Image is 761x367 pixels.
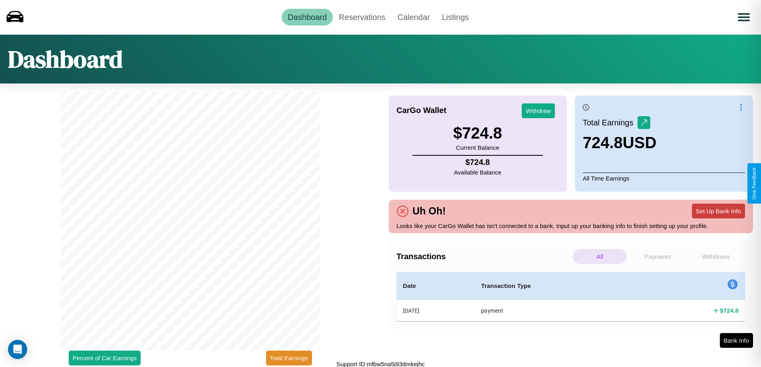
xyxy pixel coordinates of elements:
h4: Transaction Type [481,281,634,291]
button: Bank Info [720,333,753,348]
button: Open menu [733,6,755,28]
p: Available Balance [454,167,501,178]
p: Payments [631,249,685,264]
a: Calendar [391,9,436,26]
div: Give Feedback [751,167,757,200]
th: [DATE] [397,300,475,321]
p: Looks like your CarGo Wallet has isn't connected to a bank. Input up your banking info to finish ... [397,220,745,231]
button: Percent of Car Earnings [69,351,141,365]
p: All [573,249,627,264]
h4: $ 724.8 [720,306,739,315]
button: Withdraw [522,103,555,118]
div: Open Intercom Messenger [8,340,27,359]
button: Set Up Bank Info [692,204,745,218]
table: simple table [397,272,745,321]
h4: Transactions [397,252,571,261]
h4: Date [403,281,469,291]
a: Reservations [333,9,391,26]
h3: 724.8 USD [583,134,657,152]
button: Total Earnings [266,351,312,365]
a: Listings [436,9,475,26]
h1: Dashboard [8,43,123,75]
p: Withdraws [689,249,743,264]
p: Total Earnings [583,115,638,130]
h4: CarGo Wallet [397,106,447,115]
h3: $ 724.8 [453,124,502,142]
h4: Uh Oh! [409,205,450,217]
a: Dashboard [282,9,333,26]
p: Current Balance [453,142,502,153]
th: payment [475,300,640,321]
p: All Time Earnings [583,173,745,184]
h4: $ 724.8 [454,158,501,167]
